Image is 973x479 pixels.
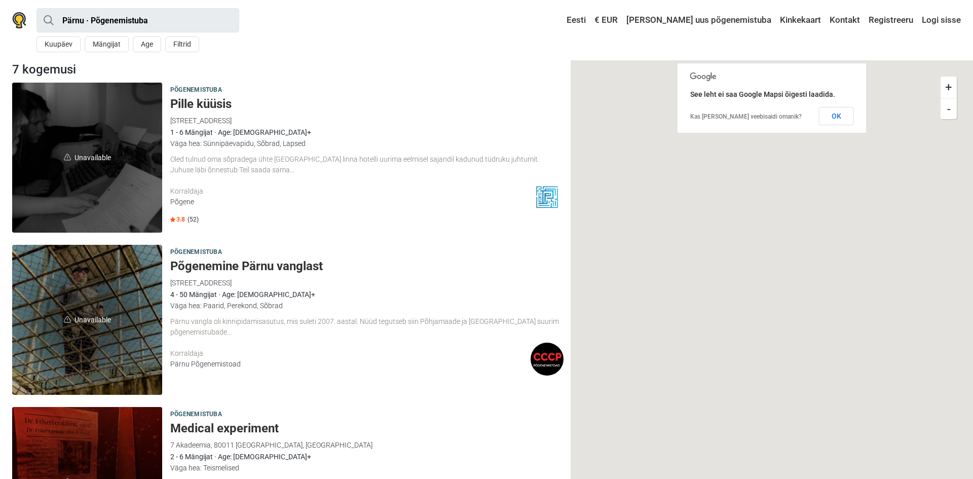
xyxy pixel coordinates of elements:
[170,451,564,462] div: 2 - 6 Mängijat · Age: [DEMOGRAPHIC_DATA]+
[170,409,222,420] span: Põgenemistuba
[170,215,185,224] span: 3.8
[133,36,161,52] button: Age
[36,8,239,32] input: proovi “Tallinn”
[36,36,81,52] button: Kuupäev
[170,85,222,96] span: Põgenemistuba
[170,259,564,274] h5: Põgenemine Pärnu vanglast
[12,12,26,28] img: Nowescape logo
[170,247,222,258] span: Põgenemistuba
[12,245,162,395] a: unavailableUnavailable Põgenemine Pärnu vanglast
[170,217,175,222] img: Star
[690,113,802,120] a: Kas [PERSON_NAME] veebisaidi omanik?
[170,289,564,300] div: 4 - 50 Mängijat · Age: [DEMOGRAPHIC_DATA]+
[170,316,564,338] div: Pärnu vangla oli kinnipidamisasutus, mis suleti 2007. aastal. Nüüd tegutseb siin Põhjamaade ja [G...
[8,60,568,79] div: 7 kogemusi
[170,277,564,288] div: [STREET_ADDRESS]
[170,197,531,207] div: Põgene
[170,154,564,175] div: Oled tulnud oma sõpradega ühte [GEOGRAPHIC_DATA] linna hotelli uurima eelmisel sajandil kadunud t...
[64,154,71,161] img: unavailable
[941,98,957,119] button: -
[170,421,564,436] h5: Medical experiment
[64,316,71,323] img: unavailable
[557,11,588,29] a: Eesti
[12,83,162,233] a: unavailableUnavailable Pille küüsis
[12,83,162,233] span: Unavailable
[170,300,564,311] div: Väga hea: Paarid, Perekond, Sõbrad
[592,11,620,29] a: € EUR
[170,138,564,149] div: Väga hea: Sünnipäevapidu, Sõbrad, Lapsed
[559,17,567,24] img: Eesti
[866,11,916,29] a: Registreeru
[170,127,564,138] div: 1 - 6 Mängijat · Age: [DEMOGRAPHIC_DATA]+
[827,11,863,29] a: Kontakt
[170,359,531,370] div: Pärnu Põgenemistoad
[170,439,564,451] div: 7 Akadeemia, 80011 [GEOGRAPHIC_DATA], [GEOGRAPHIC_DATA]
[941,77,957,98] button: +
[170,462,564,473] div: Väga hea: Teismelised
[919,11,961,29] a: Logi sisse
[170,186,531,197] div: Korraldaja
[170,97,564,112] h5: Pille küüsis
[531,180,564,213] img: Põgene
[188,215,199,224] span: (52)
[624,11,774,29] a: [PERSON_NAME] uus põgenemistuba
[170,348,531,359] div: Korraldaja
[690,90,835,98] span: See leht ei saa Google Mapsi õigesti laadida.
[165,36,199,52] button: Filtrid
[531,343,564,376] img: Pärnu Põgenemistoad
[85,36,129,52] button: Mängijat
[819,107,854,125] button: OK
[777,11,824,29] a: Kinkekaart
[12,245,162,395] span: Unavailable
[170,115,564,126] div: [STREET_ADDRESS]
